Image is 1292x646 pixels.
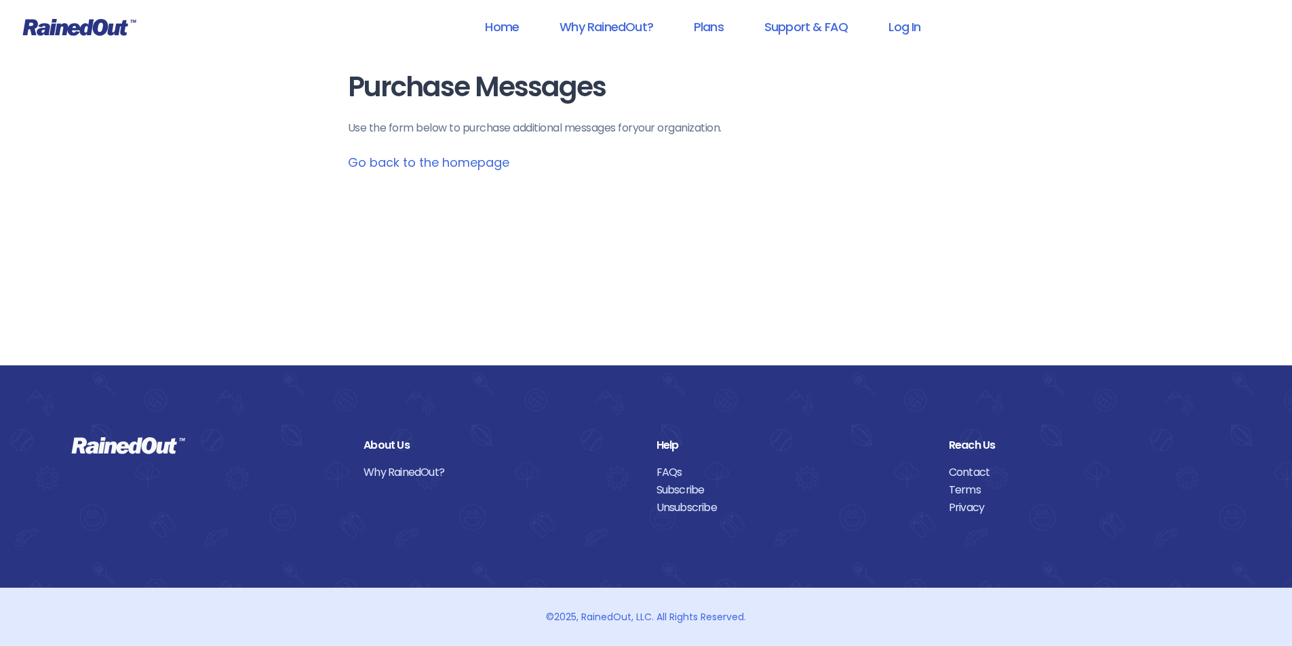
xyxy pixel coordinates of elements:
[657,499,928,517] a: Unsubscribe
[467,12,536,42] a: Home
[949,464,1221,481] a: Contact
[949,499,1221,517] a: Privacy
[657,481,928,499] a: Subscribe
[949,437,1221,454] div: Reach Us
[657,464,928,481] a: FAQs
[348,72,945,102] h1: Purchase Messages
[871,12,938,42] a: Log In
[949,481,1221,499] a: Terms
[747,12,865,42] a: Support & FAQ
[364,464,635,481] a: Why RainedOut?
[348,120,945,136] p: Use the form below to purchase additional messages for your organization .
[364,437,635,454] div: About Us
[657,437,928,454] div: Help
[542,12,671,42] a: Why RainedOut?
[348,154,509,171] a: Go back to the homepage
[676,12,741,42] a: Plans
